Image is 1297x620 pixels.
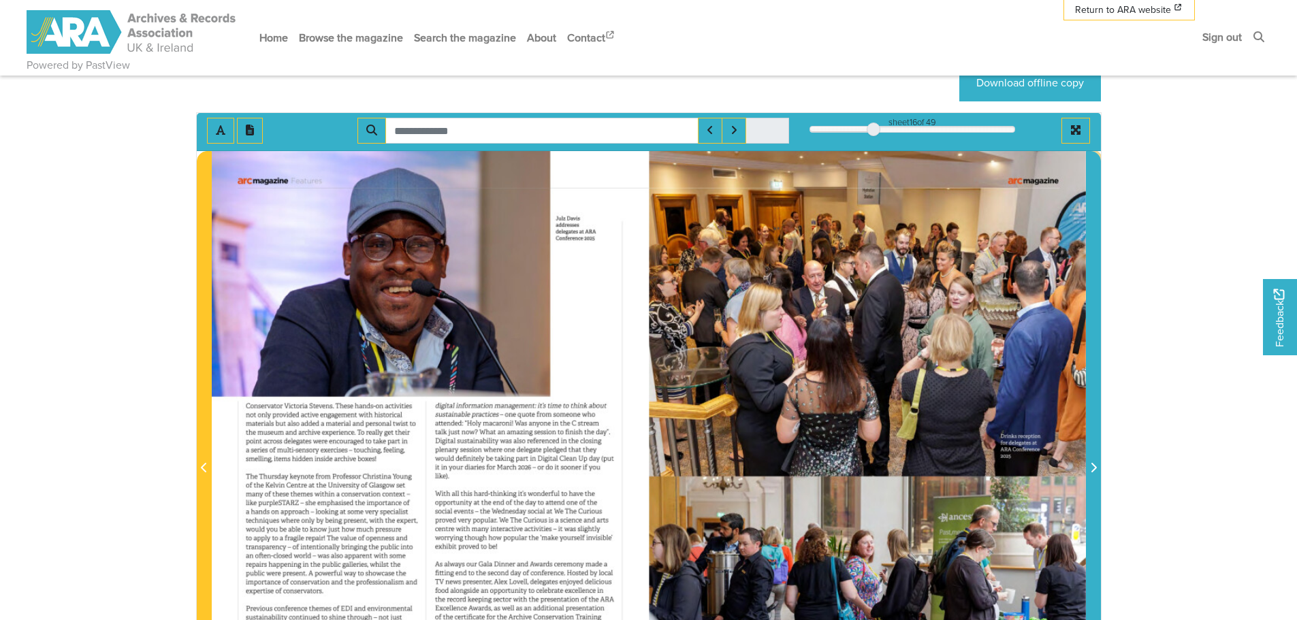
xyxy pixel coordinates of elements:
button: Previous Match [698,118,722,144]
a: Home [254,20,293,56]
button: Search [357,118,386,144]
a: Powered by PastView [27,57,130,74]
button: Open transcription window [237,118,263,144]
a: Browse the magazine [293,20,409,56]
a: Contact [562,20,622,56]
a: About [522,20,562,56]
button: Full screen mode [1061,118,1090,144]
div: sheet of 49 [810,116,1015,129]
button: Next Match [722,118,746,144]
a: Sign out [1197,19,1247,55]
a: Download offline copy [959,64,1101,101]
span: Feedback [1271,289,1287,346]
span: 16 [910,116,917,129]
img: ARA - ARC Magazine | Powered by PastView [27,10,238,54]
a: Search the magazine [409,20,522,56]
a: ARA - ARC Magazine | Powered by PastView logo [27,3,238,62]
input: Search for [385,118,699,144]
span: Return to ARA website [1075,3,1171,17]
a: Would you like to provide feedback? [1263,279,1297,355]
button: Toggle text selection (Alt+T) [207,118,234,144]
